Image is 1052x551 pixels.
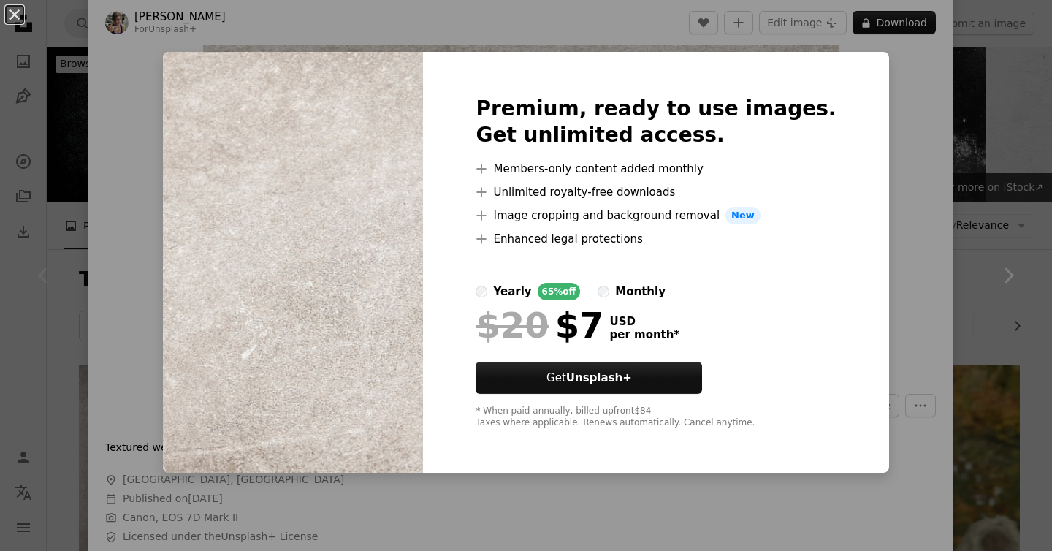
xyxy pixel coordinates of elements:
h2: Premium, ready to use images. Get unlimited access. [476,96,836,148]
div: monthly [615,283,666,300]
li: Members-only content added monthly [476,160,836,178]
div: $7 [476,306,603,344]
input: yearly65%off [476,286,487,297]
span: New [725,207,761,224]
img: premium_photo-1700823214919-534b727a5bc1 [163,52,423,473]
strong: Unsplash+ [566,371,632,384]
input: monthly [598,286,609,297]
li: Unlimited royalty-free downloads [476,183,836,201]
li: Image cropping and background removal [476,207,836,224]
span: USD [609,315,679,328]
li: Enhanced legal protections [476,230,836,248]
div: yearly [493,283,531,300]
span: $20 [476,306,549,344]
button: GetUnsplash+ [476,362,702,394]
div: * When paid annually, billed upfront $84 Taxes where applicable. Renews automatically. Cancel any... [476,406,836,429]
span: per month * [609,328,679,341]
div: 65% off [538,283,581,300]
